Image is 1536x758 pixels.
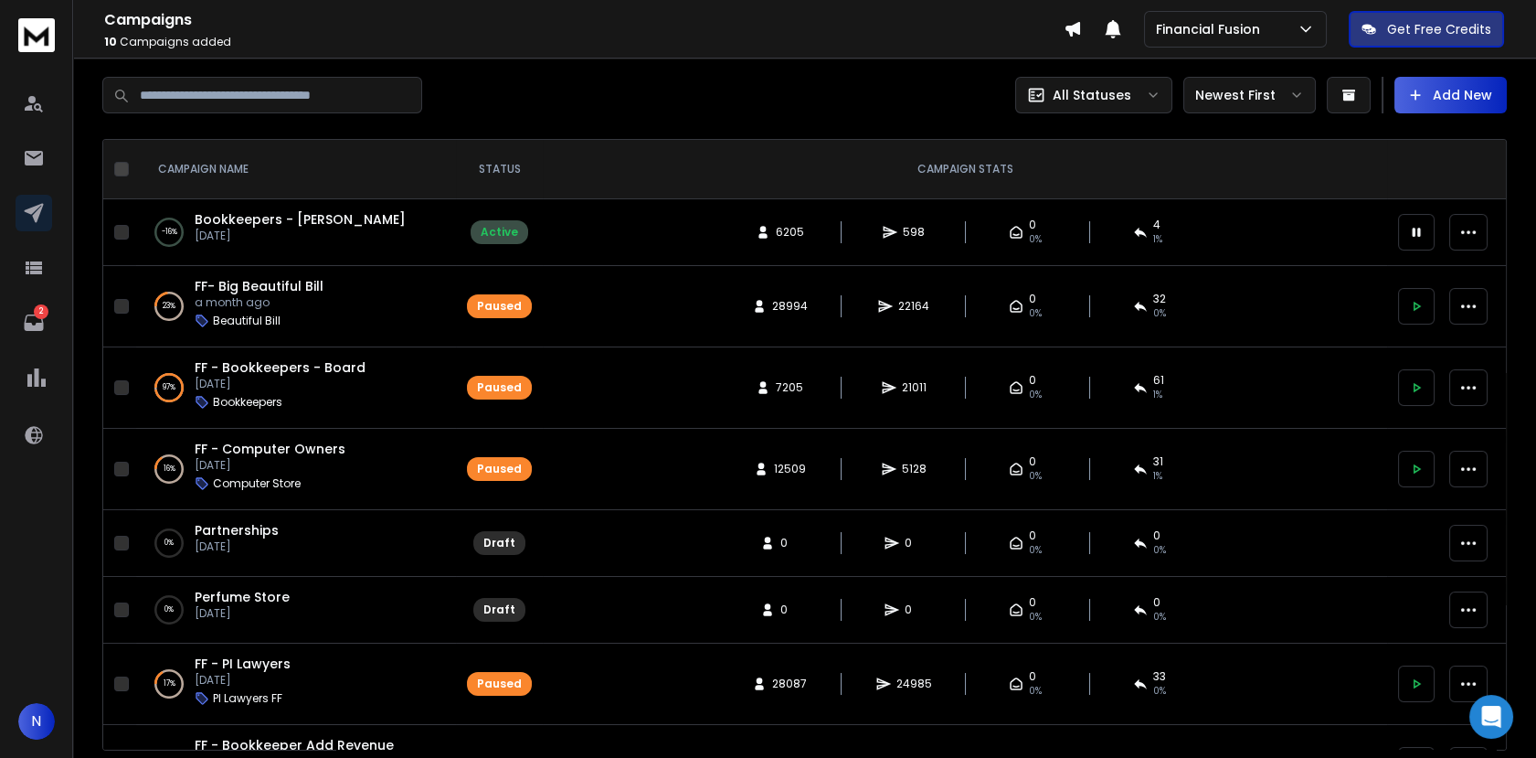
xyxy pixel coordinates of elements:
[1029,454,1036,469] span: 0
[213,691,282,706] p: PI Lawyers FF
[136,429,456,510] td: 16%FF - Computer Owners[DATE]Computer Store
[1153,543,1166,558] span: 0%
[1153,469,1162,484] span: 1 %
[136,266,456,347] td: 23%FF- Big Beautiful Billa month agoBeautiful Bill
[136,347,456,429] td: 97%FF - Bookkeepers - Board[DATE]Bookkeepers
[1029,292,1036,306] span: 0
[195,606,290,621] p: [DATE]
[163,379,175,397] p: 97 %
[1156,20,1267,38] p: Financial Fusion
[780,536,799,550] span: 0
[195,295,323,310] p: a month ago
[1029,669,1036,684] span: 0
[136,510,456,577] td: 0%Partnerships[DATE]
[104,9,1064,31] h1: Campaigns
[213,314,281,328] p: Beautiful Bill
[1153,232,1162,247] span: 1 %
[1029,543,1042,558] span: 0%
[213,395,282,410] p: Bookkeepers
[1153,388,1162,402] span: 1 %
[195,588,290,606] a: Perfume Store
[1053,86,1131,104] p: All Statuses
[136,644,456,725] td: 17%FF - PI Lawyers[DATE]PI Lawyers FF
[1153,528,1160,543] span: 0
[34,304,48,319] p: 2
[1153,669,1166,684] span: 33
[896,677,932,691] span: 24985
[774,462,806,476] span: 12509
[1029,306,1042,321] span: 0%
[136,577,456,644] td: 0%Perfume Store[DATE]
[1029,469,1042,484] span: 0%
[1153,454,1163,469] span: 31
[1153,218,1160,232] span: 4
[1469,695,1513,739] div: Open Intercom Messenger
[162,223,177,241] p: -16 %
[776,380,803,395] span: 7205
[1387,20,1491,38] p: Get Free Credits
[195,736,394,754] a: FF - Bookkeeper Add Revenue
[195,377,365,391] p: [DATE]
[195,539,279,554] p: [DATE]
[104,35,1064,49] p: Campaigns added
[195,673,291,688] p: [DATE]
[1349,11,1504,48] button: Get Free Credits
[1029,528,1036,543] span: 0
[483,536,515,550] div: Draft
[477,380,522,395] div: Paused
[483,603,515,617] div: Draft
[772,677,807,691] span: 28087
[1029,373,1036,388] span: 0
[163,297,175,315] p: 23 %
[164,460,175,478] p: 16 %
[164,675,175,693] p: 17 %
[898,299,929,314] span: 22164
[195,277,323,295] a: FF- Big Beautiful Bill
[477,677,522,691] div: Paused
[905,603,923,617] span: 0
[195,458,345,473] p: [DATE]
[195,229,406,243] p: [DATE]
[136,199,456,266] td: -16%Bookkeepers - [PERSON_NAME][DATE]
[902,380,927,395] span: 21011
[18,18,55,52] img: logo
[1153,595,1160,610] span: 0
[1029,388,1042,402] span: 0%
[164,534,174,552] p: 0 %
[195,521,279,539] a: Partnerships
[1029,684,1042,699] span: 0%
[18,703,55,740] button: N
[456,140,543,199] th: STATUS
[780,603,799,617] span: 0
[195,210,406,229] a: Bookkeepers - [PERSON_NAME]
[477,462,522,476] div: Paused
[772,299,808,314] span: 28994
[195,440,345,458] a: FF - Computer Owners
[1029,595,1036,610] span: 0
[195,655,291,673] a: FF - PI Lawyers
[16,304,52,341] a: 2
[104,34,117,49] span: 10
[213,476,301,491] p: Computer Store
[481,225,518,240] div: Active
[195,358,365,377] a: FF - Bookkeepers - Board
[1394,77,1507,113] button: Add New
[1029,610,1042,625] span: 0%
[905,536,923,550] span: 0
[1153,373,1164,388] span: 61
[477,299,522,314] div: Paused
[1153,292,1166,306] span: 32
[136,140,456,199] th: CAMPAIGN NAME
[902,462,927,476] span: 5128
[1029,218,1036,232] span: 0
[164,601,174,619] p: 0 %
[1153,306,1166,321] span: 0 %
